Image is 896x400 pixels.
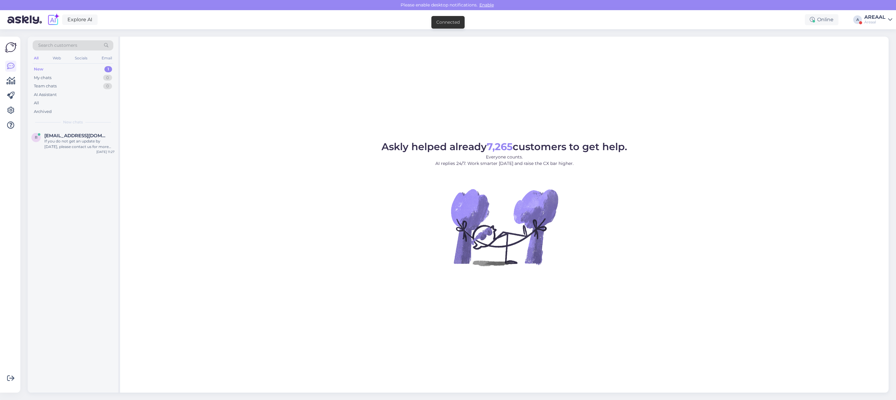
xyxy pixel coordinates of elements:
div: AI Assistant [34,92,57,98]
div: New [34,66,43,72]
div: 1 [104,66,112,72]
span: New chats [63,119,83,125]
span: r [35,135,38,140]
div: Team chats [34,83,57,89]
div: Online [805,14,838,25]
span: Askly helped already customers to get help. [381,141,627,153]
span: Search customers [38,42,77,49]
div: My chats [34,75,51,81]
div: Socials [74,54,89,62]
div: AREAAL [864,15,886,20]
div: Archived [34,109,52,115]
div: 0 [103,83,112,89]
div: [DATE] 11:27 [96,150,115,154]
div: A [853,15,862,24]
b: 7,265 [487,141,513,153]
a: AREAALAreaal [864,15,892,25]
div: All [33,54,40,62]
img: explore-ai [47,13,60,26]
div: All [34,100,39,106]
a: Explore AI [62,14,98,25]
div: Connected [436,19,460,26]
div: 0 [103,75,112,81]
img: No Chat active [449,172,560,282]
div: Areaal [864,20,886,25]
span: Enable [478,2,496,8]
div: Email [100,54,113,62]
img: Askly Logo [5,42,17,53]
span: rainitvildo@gmail.com [44,133,108,138]
div: If you do not get an update by [DATE], please contact us for more help. We want to make sure your... [44,138,115,150]
div: Web [51,54,62,62]
p: Everyone counts. AI replies 24/7. Work smarter [DATE] and raise the CX bar higher. [381,154,627,167]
